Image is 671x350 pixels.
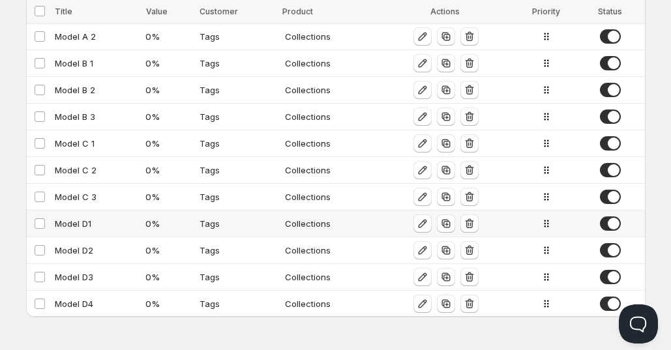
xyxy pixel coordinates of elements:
[619,304,658,343] iframe: Help Scout Beacon - Open
[55,137,138,150] div: Model C 1
[285,57,376,70] div: Collections
[145,83,192,96] div: 0 %
[145,297,192,310] div: 0 %
[145,270,192,284] div: 0 %
[146,7,168,16] span: Value
[145,244,192,257] div: 0 %
[285,30,376,43] div: Collections
[200,270,277,284] div: Tags
[200,217,277,230] div: Tags
[285,270,376,284] div: Collections
[55,217,138,230] div: Model D1
[55,297,138,310] div: Model D4
[430,7,460,16] span: Actions
[200,164,277,177] div: Tags
[55,110,138,123] div: Model B 3
[285,83,376,96] div: Collections
[285,297,376,310] div: Collections
[200,110,277,123] div: Tags
[200,137,277,150] div: Tags
[55,190,138,203] div: Model C 3
[285,137,376,150] div: Collections
[55,30,138,43] div: Model A 2
[55,270,138,284] div: Model D3
[285,244,376,257] div: Collections
[145,137,192,150] div: 0 %
[285,217,376,230] div: Collections
[282,7,313,16] span: Product
[200,83,277,96] div: Tags
[200,7,238,16] span: Customer
[55,57,138,70] div: Model B 1
[200,244,277,257] div: Tags
[55,164,138,177] div: Model C 2
[598,7,622,16] span: Status
[55,83,138,96] div: Model B 2
[200,190,277,203] div: Tags
[145,30,192,43] div: 0 %
[145,57,192,70] div: 0 %
[145,190,192,203] div: 0 %
[285,110,376,123] div: Collections
[145,217,192,230] div: 0 %
[145,110,192,123] div: 0 %
[200,297,277,310] div: Tags
[285,190,376,203] div: Collections
[200,57,277,70] div: Tags
[145,164,192,177] div: 0 %
[55,244,138,257] div: Model D2
[200,30,277,43] div: Tags
[55,7,72,16] span: Title
[532,7,560,16] span: Priority
[285,164,376,177] div: Collections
